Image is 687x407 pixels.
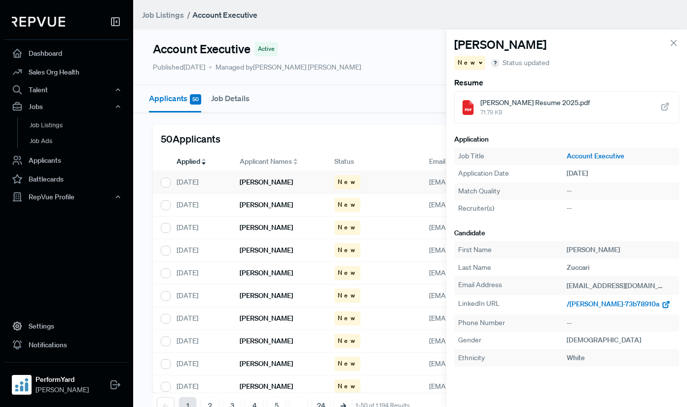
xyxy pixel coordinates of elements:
div: [DATE] [169,285,232,307]
div: [DATE] [169,330,232,353]
a: Dashboard [4,44,129,63]
div: Match Quality [458,186,567,196]
span: [EMAIL_ADDRESS][DOMAIN_NAME] [429,359,542,368]
div: Email Address [458,280,567,292]
div: [DATE] [169,239,232,262]
span: New [338,200,357,209]
button: Job Details [211,85,250,111]
span: [EMAIL_ADDRESS][DOMAIN_NAME] [429,246,542,255]
span: New [338,246,357,255]
h6: Resume [454,78,679,87]
a: Applicants [4,151,129,170]
a: Settings [4,317,129,335]
span: [EMAIL_ADDRESS][DOMAIN_NAME] [429,268,542,277]
span: 71.79 KB [480,108,590,117]
h6: [PERSON_NAME] [240,223,293,232]
h4: [PERSON_NAME] [454,37,546,52]
span: New [338,336,357,345]
img: PerformYard [14,377,30,393]
div: First Name [458,245,567,255]
span: -- [567,204,572,213]
h6: [PERSON_NAME] [240,360,293,368]
span: [EMAIL_ADDRESS][DOMAIN_NAME] [429,200,542,209]
h6: [PERSON_NAME] [240,178,293,186]
span: Status updated [503,58,549,68]
div: [DATE] [169,171,232,194]
a: Account Executive [567,151,675,161]
div: Last Name [458,262,567,273]
div: Toggle SortBy [169,152,232,171]
div: [PERSON_NAME] [567,245,675,255]
span: [EMAIL_ADDRESS][DOMAIN_NAME] [429,382,542,391]
span: New [338,291,357,300]
strong: PerformYard [36,374,89,385]
span: [EMAIL_ADDRESS][DOMAIN_NAME] [429,223,542,232]
a: Notifications [4,335,129,354]
span: New [338,359,357,368]
div: Job Title [458,151,567,161]
div: -- [567,186,675,196]
button: Applicants [149,85,201,112]
span: New [338,314,357,323]
span: Applied [177,156,200,167]
h6: Candidate [454,229,679,237]
span: /[PERSON_NAME]-73b78910a [567,299,659,308]
a: Job Listings [142,9,184,21]
div: [DATE] [169,375,232,398]
p: Published [DATE] [153,62,205,73]
span: Applicant Names [240,156,292,167]
span: Managed by [PERSON_NAME] [PERSON_NAME] [209,62,361,73]
div: white [567,353,675,363]
div: Application Date [458,168,567,179]
a: Sales Org Health [4,63,129,81]
a: Battlecards [4,170,129,188]
h6: [PERSON_NAME] [240,337,293,345]
div: [DATE] [169,307,232,330]
span: / [187,10,190,20]
span: [PERSON_NAME] [36,385,89,395]
a: PerformYardPerformYard[PERSON_NAME] [4,362,129,399]
img: RepVue [12,17,65,27]
div: [DATE] [169,217,232,239]
button: Talent [4,81,129,98]
span: New [338,382,357,391]
button: RepVue Profile [4,188,129,205]
h4: Account Executive [153,42,251,56]
h6: [PERSON_NAME] [240,292,293,300]
h6: [PERSON_NAME] [240,314,293,323]
span: New [338,223,357,232]
h5: 50 Applicants [161,133,220,145]
span: New [338,268,357,277]
a: /[PERSON_NAME]-73b78910a [567,299,671,308]
span: [EMAIL_ADDRESS][DOMAIN_NAME] [429,178,542,186]
span: Status [334,156,354,167]
div: Ethnicity [458,353,567,363]
strong: Account Executive [192,10,257,20]
div: Zuccari [567,262,675,273]
span: [EMAIL_ADDRESS][DOMAIN_NAME] [429,314,542,323]
span: Email Address [429,156,473,167]
a: [PERSON_NAME] Resume 2025.pdf71.79 KB [454,91,679,123]
div: Recruiter(s) [458,203,567,214]
div: [DATE] [567,168,675,179]
div: -- [567,318,675,328]
span: New [338,178,357,186]
div: [DATE] [169,194,232,217]
div: [DEMOGRAPHIC_DATA] [567,335,675,345]
span: Active [258,44,274,53]
button: Jobs [4,98,129,115]
div: Toggle SortBy [232,152,326,171]
h6: [PERSON_NAME] [240,269,293,277]
h6: [PERSON_NAME] [240,201,293,209]
span: [PERSON_NAME] Resume 2025.pdf [480,98,590,108]
span: [EMAIL_ADDRESS][DOMAIN_NAME] [567,281,680,290]
a: Job Listings [17,117,143,133]
h6: [PERSON_NAME] [240,382,293,391]
span: [EMAIL_ADDRESS][DOMAIN_NAME] [429,291,542,300]
a: Job Ads [17,133,143,149]
div: Phone Number [458,318,567,328]
h6: [PERSON_NAME] [240,246,293,255]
